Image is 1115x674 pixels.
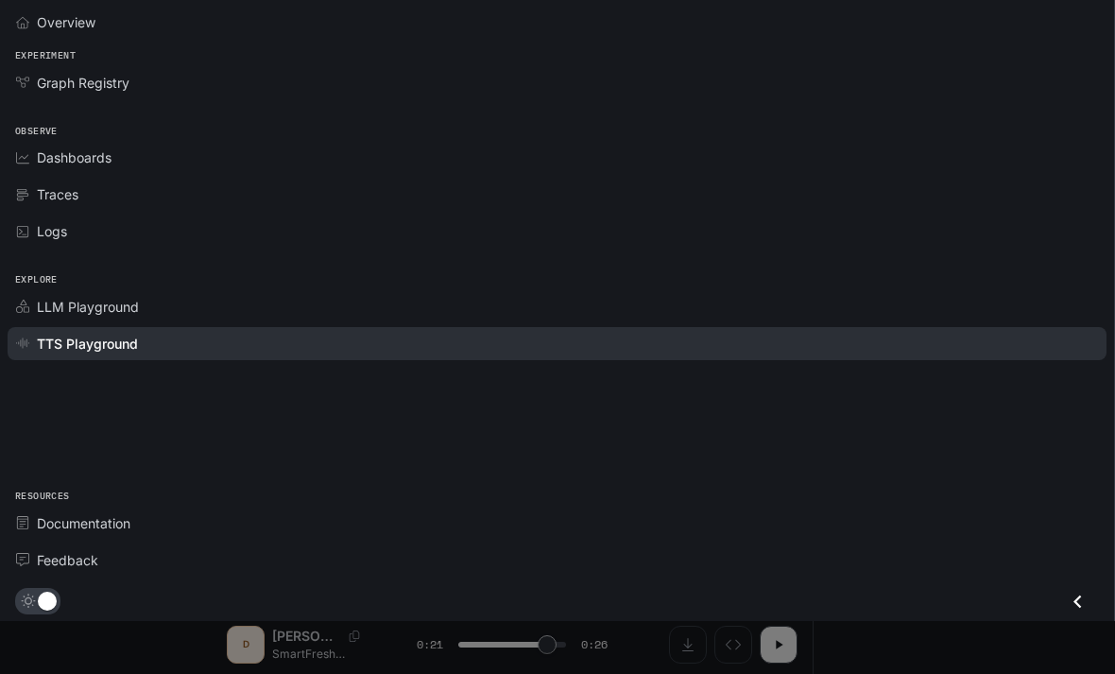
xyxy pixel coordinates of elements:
[37,184,78,204] span: Traces
[37,334,138,354] span: TTS Playground
[8,178,1106,211] a: Traces
[8,290,1106,323] a: LLM Playground
[38,590,57,611] span: Dark mode toggle
[37,12,95,32] span: Overview
[37,550,98,570] span: Feedback
[8,215,1106,248] a: Logs
[8,327,1106,360] a: TTS Playground
[37,297,139,317] span: LLM Playground
[37,221,67,241] span: Logs
[8,507,1106,540] a: Documentation
[37,513,130,533] span: Documentation
[8,6,1106,39] a: Overview
[37,73,129,93] span: Graph Registry
[8,544,1106,577] a: Feedback
[37,147,111,167] span: Dashboards
[8,141,1106,174] a: Dashboards
[8,66,1106,99] a: Graph Registry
